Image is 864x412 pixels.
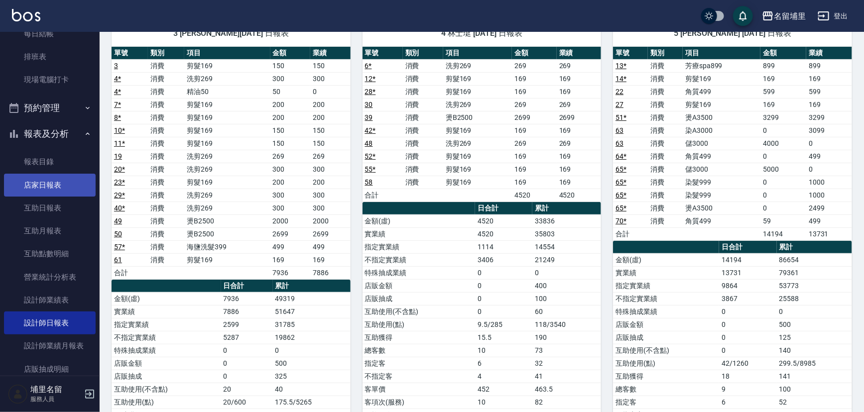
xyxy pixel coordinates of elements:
td: 13731 [719,266,776,279]
td: 14194 [719,253,776,266]
a: 店家日報表 [4,174,96,197]
a: 3 [114,62,118,70]
td: 總客數 [363,344,476,357]
td: 剪髮169 [184,137,270,150]
td: 燙A3500 [683,202,760,214]
td: 消費 [648,98,683,111]
td: 7886 [310,266,351,279]
td: 190 [532,331,601,344]
td: 300 [310,189,351,202]
td: 染髮999 [683,189,760,202]
td: 0 [719,318,776,331]
td: 消費 [648,202,683,214]
td: 消費 [148,124,184,137]
td: 150 [270,137,311,150]
td: 消費 [148,98,184,111]
td: 51647 [273,305,351,318]
td: 0 [760,124,806,137]
td: 1114 [475,240,532,253]
td: 0 [777,305,852,318]
td: 599 [806,85,852,98]
td: 不指定實業績 [363,253,476,266]
td: 消費 [148,253,184,266]
td: 儲3000 [683,163,760,176]
td: 精油50 [184,85,270,98]
td: 31785 [273,318,351,331]
th: 累計 [777,241,852,254]
td: 剪髮169 [184,124,270,137]
td: 0 [221,344,273,357]
td: 指定實業績 [613,279,719,292]
a: 設計師業績表 [4,289,96,311]
td: 4520 [475,227,532,240]
td: 消費 [403,111,443,124]
th: 金額 [270,47,311,60]
a: 排班表 [4,45,96,68]
td: 33836 [532,214,601,227]
button: 登出 [814,7,852,25]
td: 消費 [403,163,443,176]
td: 169 [557,72,602,85]
td: 300 [270,202,311,214]
td: 0 [806,137,852,150]
td: 0 [475,266,532,279]
a: 22 [616,88,623,96]
a: 63 [616,126,623,134]
td: 特殊抽成業績 [613,305,719,318]
td: 499 [806,214,852,227]
td: 169 [806,72,852,85]
td: 消費 [148,137,184,150]
td: 169 [270,253,311,266]
td: 消費 [648,163,683,176]
td: 169 [512,124,556,137]
td: 消費 [148,227,184,240]
a: 互助點數明細 [4,242,96,265]
td: 300 [270,189,311,202]
td: 海鹽洗髮399 [184,240,270,253]
td: 合計 [363,189,403,202]
td: 169 [512,150,556,163]
a: 設計師日報表 [4,311,96,334]
td: 店販金額 [363,279,476,292]
th: 日合計 [221,280,273,293]
td: 消費 [648,72,683,85]
td: 35803 [532,227,601,240]
p: 服務人員 [30,395,81,404]
td: 店販金額 [613,318,719,331]
td: 25588 [777,292,852,305]
td: 剪髮169 [184,111,270,124]
td: 169 [512,72,556,85]
a: 店販抽成明細 [4,358,96,381]
td: 0 [760,189,806,202]
td: 86654 [777,253,852,266]
td: 14554 [532,240,601,253]
th: 業績 [310,47,351,60]
td: 53773 [777,279,852,292]
td: 169 [760,72,806,85]
td: 消費 [648,214,683,227]
td: 169 [512,163,556,176]
td: 0 [273,344,351,357]
td: 消費 [648,124,683,137]
td: 消費 [648,59,683,72]
a: 58 [365,178,373,186]
td: 2699 [512,111,556,124]
td: 消費 [148,240,184,253]
td: 互助使用(不含點) [363,305,476,318]
td: 499 [310,240,351,253]
th: 業績 [557,47,602,60]
a: 19 [114,152,122,160]
td: 洗剪269 [443,137,512,150]
td: 169 [557,176,602,189]
td: 剪髮169 [443,85,512,98]
td: 150 [310,59,351,72]
button: 預約管理 [4,95,96,121]
td: 剪髮169 [443,72,512,85]
td: 2499 [806,202,852,214]
td: 150 [310,124,351,137]
td: 169 [512,85,556,98]
table: a dense table [363,47,602,202]
td: 剪髮169 [443,176,512,189]
td: 洗剪269 [184,163,270,176]
th: 單號 [112,47,148,60]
